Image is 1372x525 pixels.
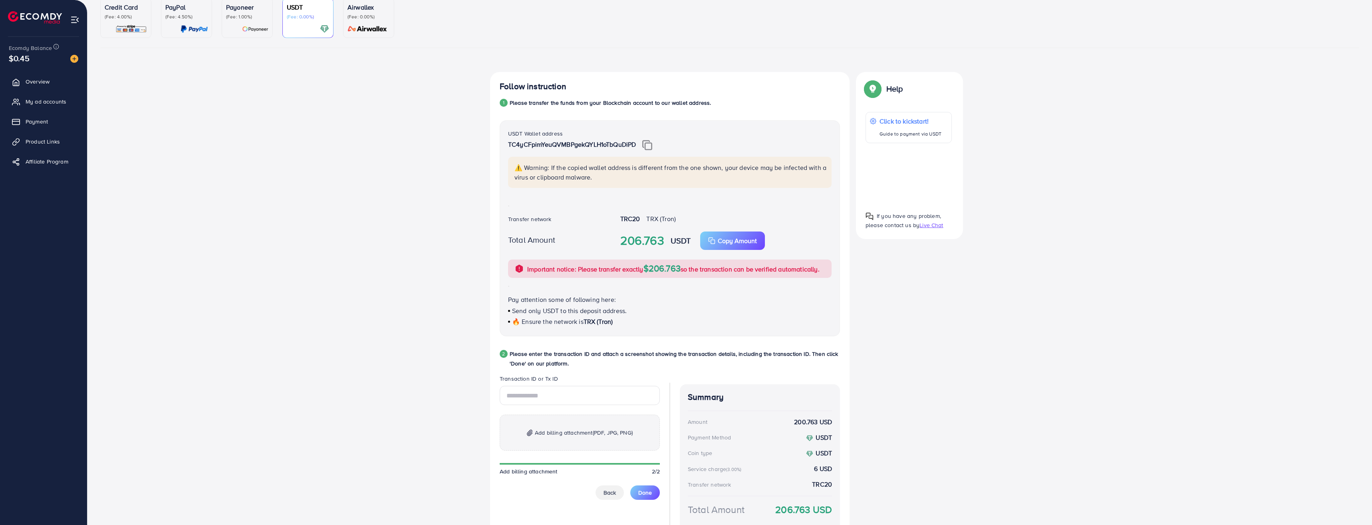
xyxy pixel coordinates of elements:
[806,435,813,442] img: coin
[226,14,268,20] p: (Fee: 1.00%)
[604,489,616,497] span: Back
[700,232,765,250] button: Copy Amount
[620,232,664,250] strong: 206.763
[620,214,640,223] strong: TRC20
[510,98,711,108] p: Please transfer the funds from your Blockchain account to our wallet address.
[688,465,744,473] div: Service charge
[6,114,81,130] a: Payment
[794,417,832,427] strong: 200.763 USD
[500,350,508,358] div: 2
[510,349,840,368] p: Please enter the transaction ID and attach a screenshot showing the transaction details, includin...
[688,392,832,402] h4: Summary
[671,235,691,246] strong: USDT
[6,74,81,90] a: Overview
[115,24,147,34] img: card
[508,295,832,304] p: Pay attention some of following here:
[880,129,941,139] p: Guide to payment via USDT
[287,2,329,12] p: USDT
[508,306,832,315] p: Send only USDT to this deposit address.
[812,480,832,489] strong: TRC20
[500,82,566,92] h4: Follow instruction
[527,263,820,274] p: Important notice: Please transfer exactly so the transaction can be verified automatically.
[630,485,660,500] button: Done
[688,433,731,441] div: Payment Method
[6,134,81,150] a: Product Links
[642,140,652,150] img: img
[866,212,941,229] span: If you have any problem, please contact us by
[880,116,941,126] p: Click to kickstart!
[638,489,652,497] span: Done
[500,375,660,386] legend: Transaction ID or Tx ID
[886,84,903,94] p: Help
[26,118,48,126] span: Payment
[866,82,880,96] img: Popup guide
[514,264,524,273] img: alert
[320,24,329,34] img: card
[593,429,633,437] span: (PDF, JPG, PNG)
[535,428,633,437] span: Add billing attachment
[596,485,624,500] button: Back
[806,450,813,457] img: coin
[688,418,707,426] div: Amount
[9,52,30,64] span: $0.45
[512,317,584,326] span: 🔥 Ensure the network is
[527,429,533,436] img: img
[508,234,555,246] label: Total Amount
[500,467,558,475] span: Add billing attachment
[508,140,832,150] p: TC4yCFpimYeuQVMBPgekQYLH1oTbQuDiPD
[226,2,268,12] p: Payoneer
[643,262,681,274] span: $206.763
[718,236,757,246] p: Copy Amount
[26,138,60,146] span: Product Links
[814,464,832,473] strong: 6 USD
[181,24,208,34] img: card
[508,215,552,223] label: Transfer network
[8,11,62,24] img: logo
[775,503,832,517] strong: 206.763 USD
[688,481,731,489] div: Transfer network
[70,55,78,63] img: image
[816,449,832,457] strong: USDT
[165,2,208,12] p: PayPal
[105,2,147,12] p: Credit Card
[9,44,52,52] span: Ecomdy Balance
[6,94,81,110] a: My ad accounts
[26,158,68,166] span: Affiliate Program
[6,154,81,170] a: Affiliate Program
[70,15,79,24] img: menu
[287,14,329,20] p: (Fee: 0.00%)
[726,466,741,473] small: (3.00%)
[347,2,390,12] p: Airwallex
[646,214,676,223] span: TRX (Tron)
[816,433,832,442] strong: USDT
[919,221,943,229] span: Live Chat
[165,14,208,20] p: (Fee: 4.50%)
[652,467,660,475] span: 2/2
[347,14,390,20] p: (Fee: 0.00%)
[866,212,874,220] img: Popup guide
[1338,489,1366,519] iframe: Chat
[242,24,268,34] img: card
[345,24,390,34] img: card
[688,449,712,457] div: Coin type
[26,78,50,86] span: Overview
[105,14,147,20] p: (Fee: 4.00%)
[584,317,613,326] span: TRX (Tron)
[26,98,66,106] span: My ad accounts
[508,130,563,138] label: USDT Wallet address
[688,503,745,517] div: Total Amount
[500,99,508,107] div: 1
[514,163,827,182] p: ⚠️ Warning: If the copied wallet address is different from the one shown, your device may be infe...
